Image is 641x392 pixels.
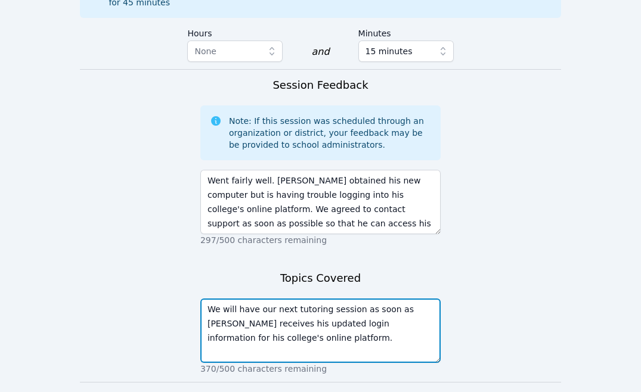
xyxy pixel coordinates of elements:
[358,41,454,62] button: 15 minutes
[366,44,413,58] span: 15 minutes
[311,45,329,59] div: and
[280,270,361,287] h3: Topics Covered
[187,41,283,62] button: None
[194,46,216,56] span: None
[200,363,441,375] p: 370/500 characters remaining
[200,234,441,246] p: 297/500 characters remaining
[200,170,441,234] textarea: Went fairly well. [PERSON_NAME] obtained his new computer but is having trouble logging into his ...
[187,23,283,41] label: Hours
[272,77,368,94] h3: Session Feedback
[200,298,441,363] textarea: We will have our next tutoring session as soon as [PERSON_NAME] receives his updated login inform...
[229,115,431,151] div: Note: If this session was scheduled through an organization or district, your feedback may be be ...
[358,23,454,41] label: Minutes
